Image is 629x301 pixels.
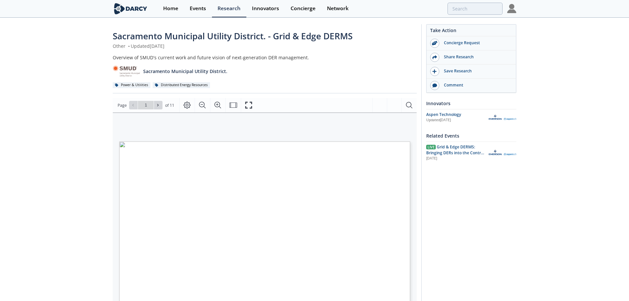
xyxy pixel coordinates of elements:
div: Other Updated [DATE] [113,43,417,49]
span: Live [426,145,436,149]
span: Grid & Edge DERMS: Bringing DERs into the Control Room [426,144,484,162]
div: Concierge [291,6,315,11]
img: Profile [507,4,516,13]
div: Home [163,6,178,11]
img: Aspen Technology [489,149,516,156]
div: Concierge Request [439,40,513,46]
div: Network [327,6,349,11]
img: logo-wide.svg [113,3,148,14]
img: Aspen Technology [489,114,516,121]
div: Research [218,6,240,11]
div: [DATE] [426,156,484,161]
div: Related Events [426,130,516,141]
div: Save Research [439,68,513,74]
span: • [127,43,131,49]
a: Live Grid & Edge DERMS: Bringing DERs into the Control Room [DATE] Aspen Technology [426,144,516,161]
div: Share Research [439,54,513,60]
a: Aspen Technology Updated[DATE] Aspen Technology [426,112,516,123]
div: Power & Utilities [113,82,150,88]
div: Overview of SMUD's current work and future vision of next-generation DER management. [113,54,417,61]
div: Aspen Technology [426,112,489,118]
div: Events [190,6,206,11]
p: Sacramento Municipal Utility District. [143,68,227,75]
div: Distributed Energy Resources [153,82,210,88]
div: Innovators [252,6,279,11]
input: Advanced Search [448,3,503,15]
div: Updated [DATE] [426,118,489,123]
div: Comment [439,82,513,88]
div: Take Action [427,27,516,36]
span: Sacramento Municipal Utility District. - Grid & Edge DERMS [113,30,353,42]
div: Innovators [426,98,516,109]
